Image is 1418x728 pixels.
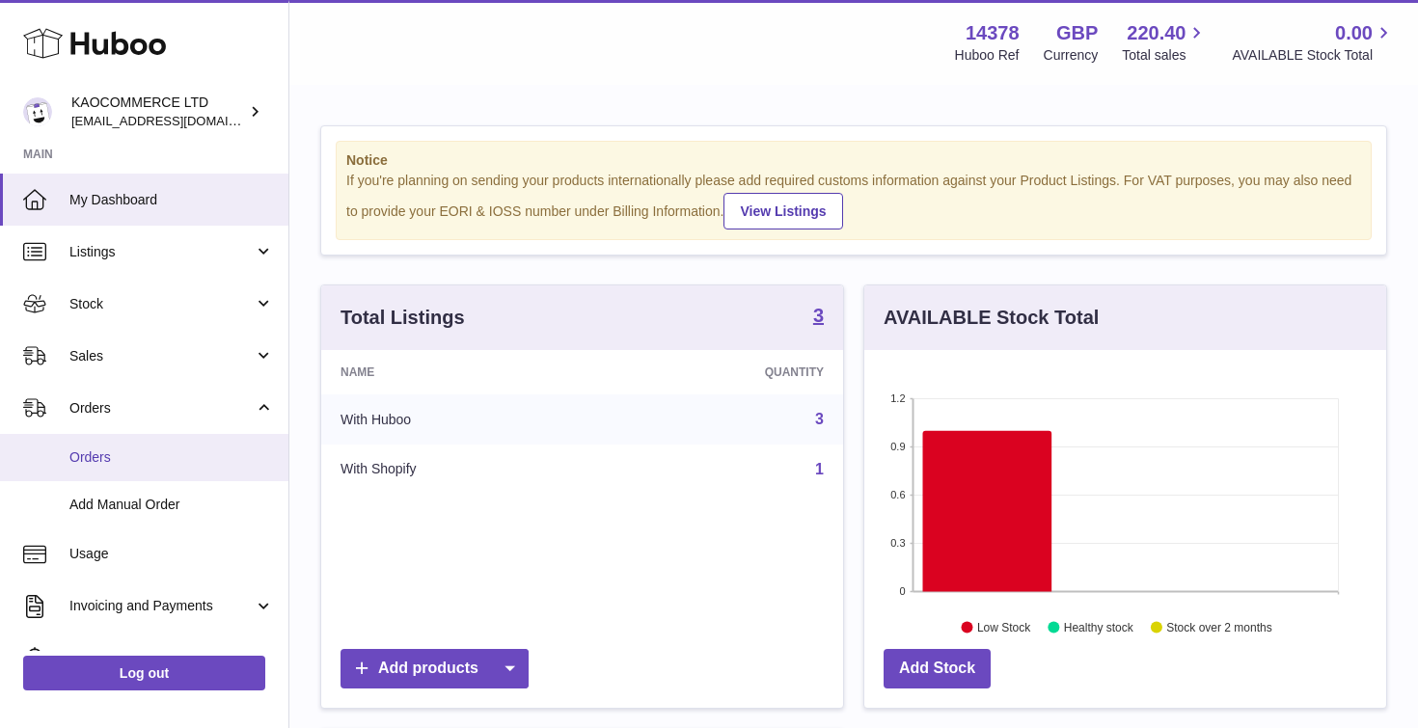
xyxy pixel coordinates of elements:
span: AVAILABLE Stock Total [1232,46,1395,65]
img: hello@lunera.co.uk [23,97,52,126]
span: Stock [69,295,254,313]
text: 0 [899,585,905,597]
span: Orders [69,399,254,418]
h3: AVAILABLE Stock Total [884,305,1099,331]
text: 0.3 [890,537,905,549]
strong: 3 [813,306,824,325]
a: View Listings [723,193,842,229]
strong: GBP [1056,20,1098,46]
span: Listings [69,243,254,261]
strong: 14378 [966,20,1020,46]
span: Invoicing and Payments [69,597,254,615]
span: Cases [69,649,274,667]
strong: Notice [346,151,1361,170]
a: Add Stock [884,649,991,688]
a: 3 [815,411,824,427]
div: If you're planning on sending your products internationally please add required customs informati... [346,172,1361,229]
span: [EMAIL_ADDRESS][DOMAIN_NAME] [71,113,284,128]
text: Stock over 2 months [1166,620,1271,634]
span: Sales [69,347,254,365]
span: 220.40 [1127,20,1186,46]
a: 220.40 Total sales [1122,20,1208,65]
text: 1.2 [890,392,905,404]
th: Name [321,350,603,394]
text: 0.6 [890,489,905,500]
span: My Dashboard [69,191,274,209]
a: Add products [341,649,529,688]
span: 0.00 [1335,20,1373,46]
div: Huboo Ref [955,46,1020,65]
a: Log out [23,656,265,690]
h3: Total Listings [341,305,465,331]
a: 1 [815,461,824,477]
a: 0.00 AVAILABLE Stock Total [1232,20,1395,65]
span: Add Manual Order [69,496,274,514]
td: With Huboo [321,394,603,445]
th: Quantity [603,350,843,394]
a: 3 [813,306,824,329]
div: Currency [1044,46,1099,65]
td: With Shopify [321,445,603,495]
div: KAOCOMMERCE LTD [71,94,245,130]
span: Orders [69,448,274,467]
text: Healthy stock [1064,620,1134,634]
span: Usage [69,545,274,563]
text: Low Stock [977,620,1031,634]
text: 0.9 [890,441,905,452]
span: Total sales [1122,46,1208,65]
